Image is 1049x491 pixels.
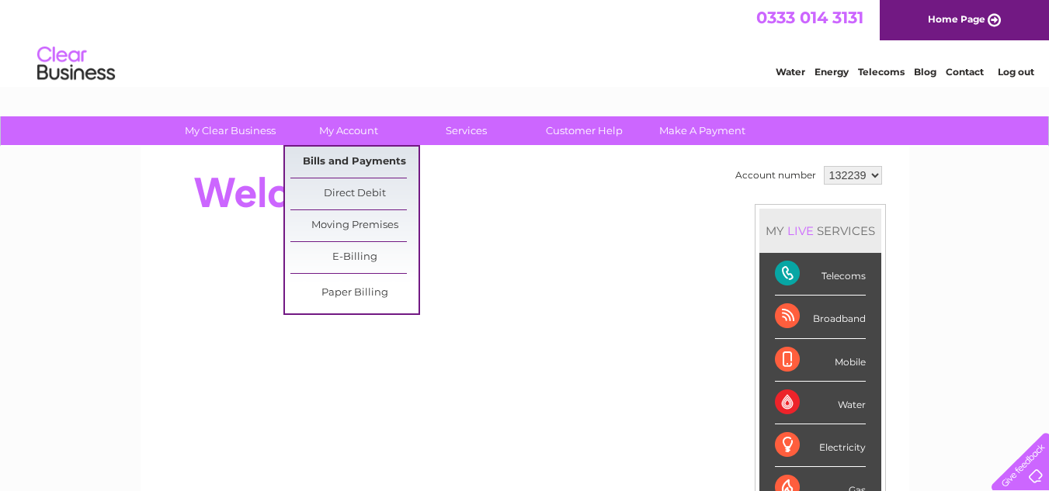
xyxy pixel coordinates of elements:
a: Make A Payment [638,116,766,145]
a: Direct Debit [290,178,419,209]
a: Services [402,116,530,145]
div: Clear Business is a trading name of Verastar Limited (registered in [GEOGRAPHIC_DATA] No. 3667643... [158,9,892,75]
a: E-Billing [290,242,419,273]
div: Mobile [775,339,866,382]
a: Energy [815,66,849,78]
div: Electricity [775,424,866,467]
a: Log out [998,66,1034,78]
a: Blog [914,66,936,78]
img: logo.png [36,40,116,88]
a: Paper Billing [290,278,419,309]
a: My Account [284,116,412,145]
a: Telecoms [858,66,905,78]
a: 0333 014 3131 [756,8,863,27]
div: Water [775,382,866,424]
div: Telecoms [775,253,866,296]
a: Bills and Payments [290,147,419,178]
a: Moving Premises [290,210,419,241]
a: Water [776,66,805,78]
td: Account number [731,162,820,188]
div: LIVE [784,223,817,238]
a: Contact [946,66,984,78]
a: My Clear Business [166,116,294,145]
a: Customer Help [520,116,648,145]
div: Broadband [775,296,866,338]
div: MY SERVICES [759,209,881,253]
